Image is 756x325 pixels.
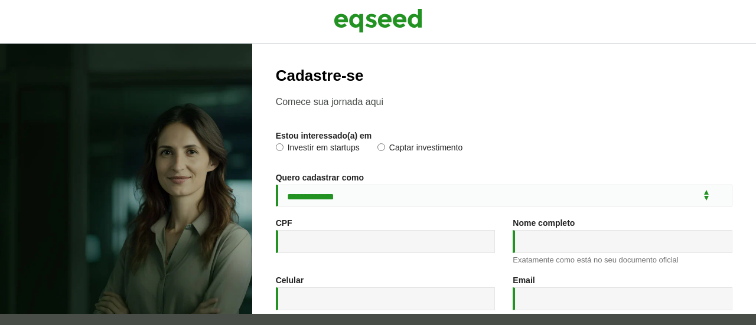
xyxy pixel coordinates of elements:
[513,256,732,264] div: Exatamente como está no seu documento oficial
[377,143,385,151] input: Captar investimento
[513,219,575,227] label: Nome completo
[276,219,292,227] label: CPF
[513,276,535,284] label: Email
[334,6,422,35] img: EqSeed Logo
[276,67,732,84] h2: Cadastre-se
[276,276,304,284] label: Celular
[276,143,360,155] label: Investir em startups
[276,173,364,182] label: Quero cadastrar como
[276,96,732,107] p: Comece sua jornada aqui
[276,143,283,151] input: Investir em startups
[377,143,463,155] label: Captar investimento
[276,132,372,140] label: Estou interessado(a) em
